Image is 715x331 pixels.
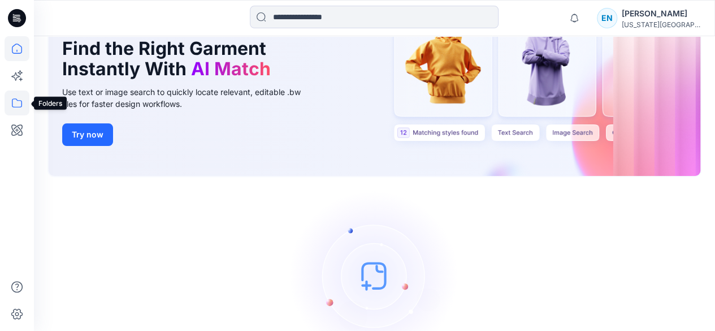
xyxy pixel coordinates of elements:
div: [PERSON_NAME] [622,7,701,20]
button: Try now [62,123,113,146]
div: [US_STATE][GEOGRAPHIC_DATA]... [622,20,701,29]
span: AI Match [191,58,271,80]
div: EN [597,8,617,28]
h1: Find the Right Garment Instantly With [62,38,300,79]
div: Use text or image search to quickly locate relevant, editable .bw files for faster design workflows. [62,86,317,110]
